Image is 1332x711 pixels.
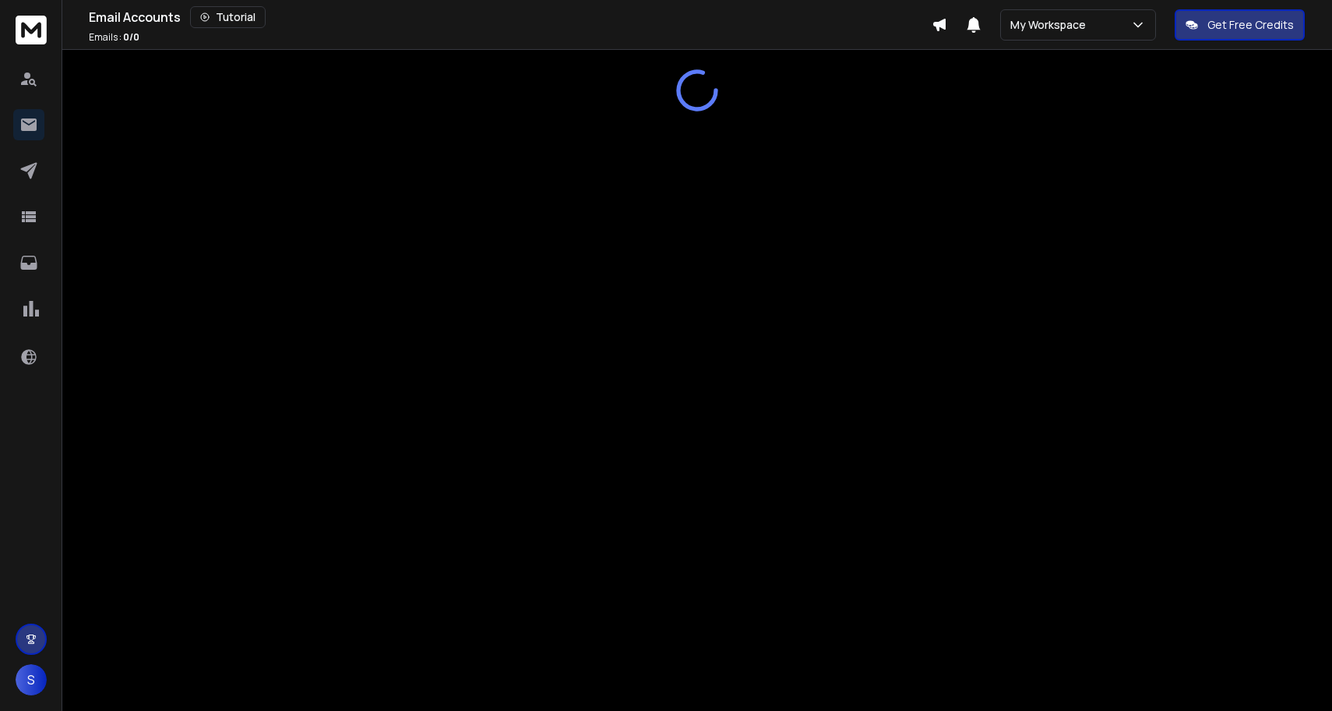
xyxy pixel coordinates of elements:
p: Get Free Credits [1207,17,1294,33]
button: S [16,664,47,695]
span: 0 / 0 [123,30,139,44]
p: Emails : [89,31,139,44]
div: Email Accounts [89,6,932,28]
button: Get Free Credits [1175,9,1305,41]
button: Tutorial [190,6,266,28]
p: My Workspace [1010,17,1092,33]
